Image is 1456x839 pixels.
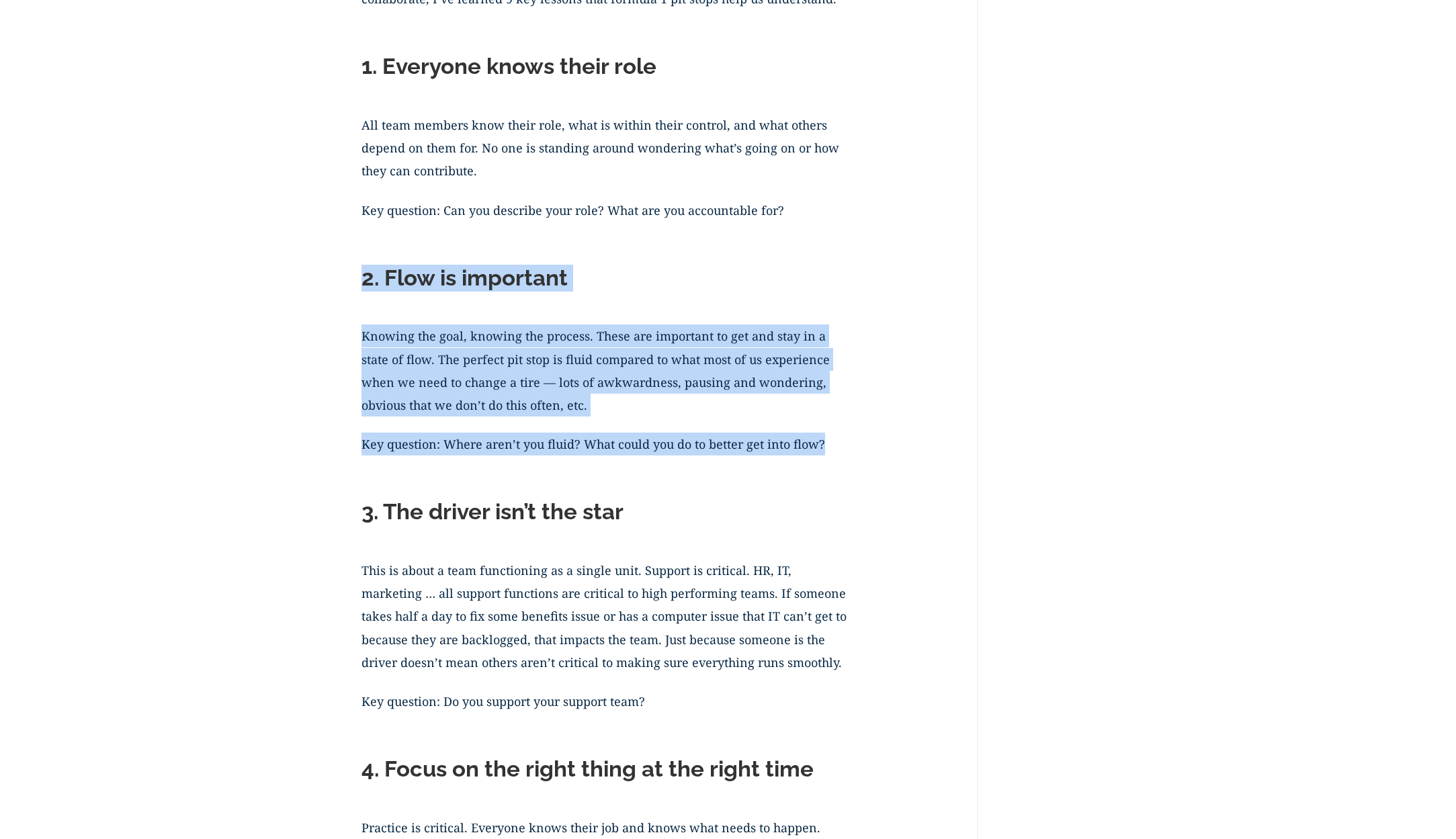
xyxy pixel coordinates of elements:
[361,756,852,789] h2: 4. Focus on the right thing at the right time
[361,433,852,472] p: Key question: Where aren’t you fluid? What could you do to better get into flow?
[361,199,852,238] p: Key question: Can you describe your role? What are you accountable for?
[361,265,852,298] h2: 2. Flow is important
[361,53,852,87] h2: 1. Everyone knows their role
[361,324,852,433] p: Knowing the goal, knowing the process. These are important to get and stay in a state of flow. Th...
[361,114,852,199] p: All team members know their role, what is within their control, and what others depend on them fo...
[361,690,852,729] p: Key question: Do you support your support team?
[361,498,852,532] h2: 3. The driver isn’t the star
[361,559,852,690] p: This is about a team functioning as a single unit. Support is critical. HR, IT, marketing … all s...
